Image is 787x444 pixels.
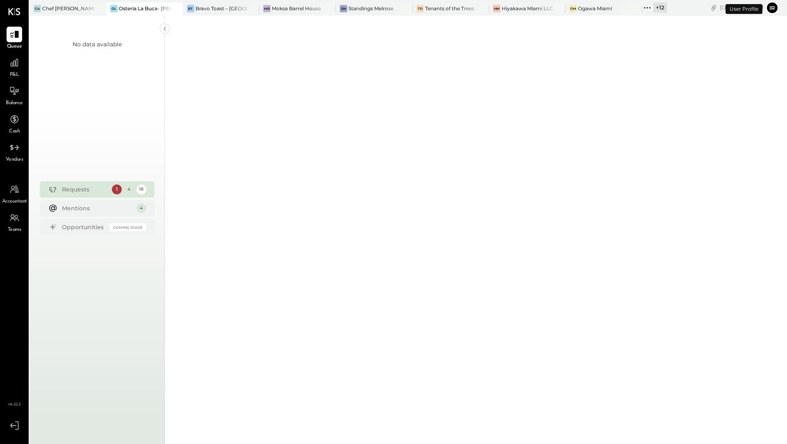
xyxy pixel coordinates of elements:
div: Requests [62,185,108,194]
a: Balance [0,83,28,107]
button: Ir [766,1,779,14]
div: Opportunities [62,223,105,231]
a: Vendors [0,140,28,164]
div: Mentions [62,204,132,212]
div: Moksa Barrel House [272,5,321,12]
div: + 12 [653,2,667,13]
div: User Profile [726,4,762,14]
span: Accountant [2,198,27,205]
div: No data available [73,40,122,48]
div: CA [34,5,41,12]
span: Cash [9,128,20,135]
div: Coming Soon [109,223,146,231]
div: Ogawa Miami [578,5,612,12]
div: BT [187,5,194,12]
div: MB [263,5,271,12]
a: Teams [0,210,28,234]
div: Tenants of the Trees [425,5,474,12]
div: Hiyakawa Miami LLC [502,5,553,12]
div: OL [110,5,118,12]
div: 18 [136,184,146,194]
div: HM [493,5,500,12]
a: Accountant [0,182,28,205]
div: Bravo Toast – [GEOGRAPHIC_DATA] [196,5,247,12]
div: SM [340,5,347,12]
div: Osteria La Buca- [PERSON_NAME][GEOGRAPHIC_DATA] [119,5,171,12]
div: 4 [136,203,146,213]
div: copy link [710,3,718,12]
a: Queue [0,27,28,50]
div: To [416,5,424,12]
span: Balance [6,100,23,107]
div: [DATE] [720,4,764,11]
span: Teams [8,226,21,234]
div: OM [569,5,577,12]
div: 4 [124,184,134,194]
div: Standings Melrose [348,5,393,12]
div: 1 [112,184,122,194]
span: P&L [10,71,19,79]
span: Vendors [6,156,23,164]
a: Cash [0,112,28,135]
a: P&L [0,55,28,79]
span: Queue [7,43,22,50]
div: Chef [PERSON_NAME]'s Vineyard Restaurant [42,5,94,12]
